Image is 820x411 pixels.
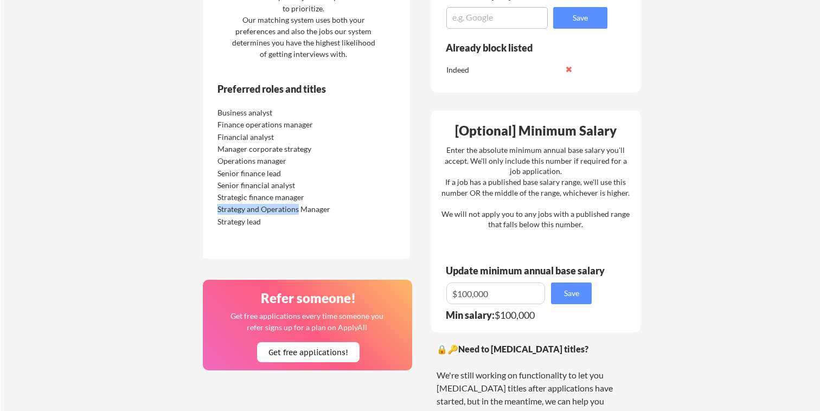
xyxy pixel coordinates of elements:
div: Operations manager [217,156,332,166]
div: $100,000 [446,310,599,320]
button: Save [551,282,592,304]
strong: Need to [MEDICAL_DATA] titles? [458,344,588,354]
div: Strategy and Operations Manager [217,204,332,215]
div: Business analyst [217,107,332,118]
strong: Min salary: [446,309,495,321]
div: Indeed [446,65,561,75]
div: Manager corporate strategy [217,144,332,155]
div: Update minimum annual base salary [446,266,608,275]
div: Get free applications every time someone you refer signs up for a plan on ApplyAll [229,310,384,333]
div: Senior financial analyst [217,180,332,191]
div: Strategy lead [217,216,332,227]
div: Enter the absolute minimum annual base salary you'll accept. We'll only include this number if re... [441,145,630,230]
button: Save [553,7,607,29]
input: E.g. $100,000 [446,282,545,304]
div: Financial analyst [217,132,332,143]
div: [Optional] Minimum Salary [435,124,637,137]
div: Strategic finance manager [217,192,332,203]
button: Get free applications! [257,342,360,362]
div: Finance operations manager [217,119,332,130]
div: Senior finance lead [217,168,332,179]
div: Already block listed [446,43,593,53]
div: Preferred roles and titles [217,84,365,94]
div: Refer someone! [207,292,409,305]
